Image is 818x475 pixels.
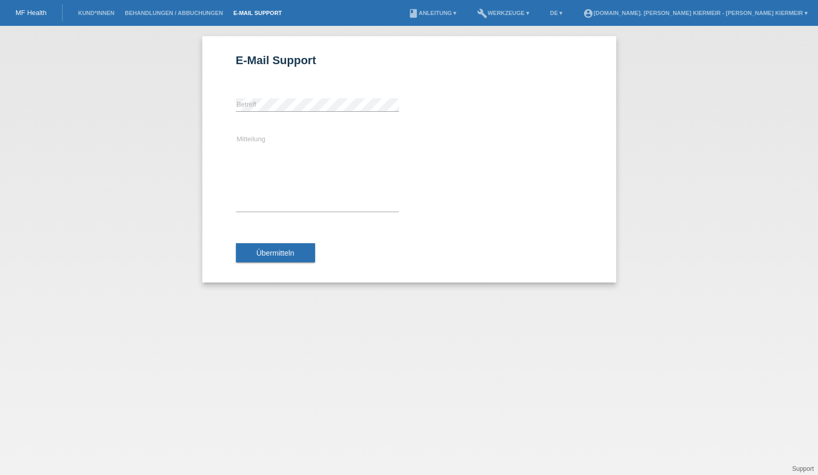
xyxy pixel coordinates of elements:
[408,8,419,19] i: book
[120,10,228,16] a: Behandlungen / Abbuchungen
[228,10,287,16] a: E-Mail Support
[16,9,47,17] a: MF Health
[236,54,583,67] h1: E-Mail Support
[545,10,568,16] a: DE ▾
[403,10,462,16] a: bookAnleitung ▾
[583,8,593,19] i: account_circle
[73,10,120,16] a: Kund*innen
[472,10,534,16] a: buildWerkzeuge ▾
[578,10,813,16] a: account_circle[DOMAIN_NAME]. [PERSON_NAME] Kiermeir - [PERSON_NAME] Kiermeir ▾
[236,243,315,263] button: Übermitteln
[792,465,814,472] a: Support
[257,249,294,257] span: Übermitteln
[477,8,487,19] i: build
